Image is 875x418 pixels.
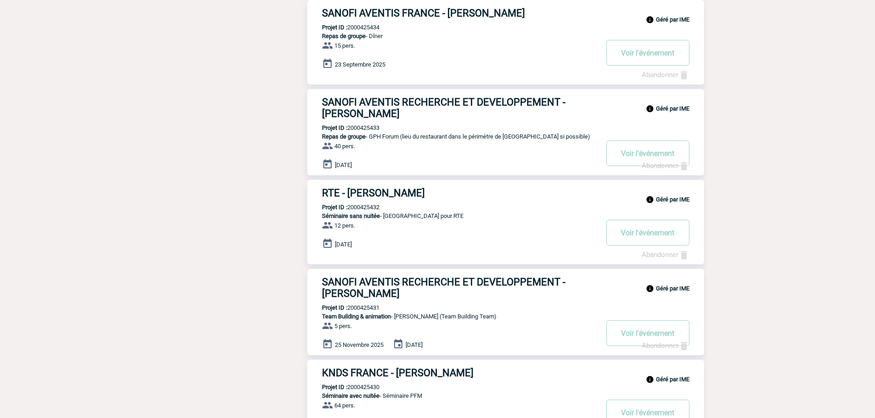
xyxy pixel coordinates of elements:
b: Projet ID : [322,304,347,311]
b: Géré par IME [656,285,689,292]
img: info_black_24dp.svg [646,284,654,293]
a: Abandonner [642,341,689,350]
p: - GPH Forum (lieu du restaurant dans le périmètre de [GEOGRAPHIC_DATA] si possible) [307,133,598,140]
b: Géré par IME [656,16,689,23]
a: Abandonner [642,162,689,170]
span: Repas de groupe [322,133,366,140]
p: - Séminaire PFM [307,392,598,399]
span: 40 pers. [334,143,355,150]
img: info_black_24dp.svg [646,105,654,113]
button: Voir l'événement [606,40,689,66]
span: Repas de groupe [322,33,366,39]
img: info_black_24dp.svg [646,16,654,24]
span: 15 pers. [334,42,355,49]
b: Projet ID : [322,124,347,131]
b: Géré par IME [656,105,689,112]
p: - Dîner [307,33,598,39]
p: 2000425432 [307,204,379,211]
p: 2000425433 [307,124,379,131]
p: 2000425431 [307,304,379,311]
h3: SANOFI AVENTIS RECHERCHE ET DEVELOPPEMENT - [PERSON_NAME] [322,276,598,299]
span: [DATE] [335,241,352,248]
button: Voir l'événement [606,140,689,166]
b: Projet ID : [322,384,347,390]
span: [DATE] [335,162,352,168]
span: 5 pers. [334,323,352,329]
span: 64 pers. [334,402,355,409]
h3: SANOFI AVENTIS FRANCE - [PERSON_NAME] [322,7,598,19]
span: Séminaire sans nuitée [322,212,380,219]
a: Abandonner [642,251,689,259]
a: RTE - [PERSON_NAME] [307,187,704,199]
button: Voir l'événement [606,320,689,346]
b: Projet ID : [322,24,347,31]
span: 25 Novembre 2025 [335,341,384,348]
span: Séminaire avec nuitée [322,392,379,399]
p: 2000425434 [307,24,379,31]
a: SANOFI AVENTIS RECHERCHE ET DEVELOPPEMENT - [PERSON_NAME] [307,96,704,119]
p: 2000425430 [307,384,379,390]
img: info_black_24dp.svg [646,195,654,204]
a: SANOFI AVENTIS RECHERCHE ET DEVELOPPEMENT - [PERSON_NAME] [307,276,704,299]
button: Voir l'événement [606,220,689,245]
p: - [GEOGRAPHIC_DATA] pour RTE [307,212,598,219]
a: SANOFI AVENTIS FRANCE - [PERSON_NAME] [307,7,704,19]
h3: SANOFI AVENTIS RECHERCHE ET DEVELOPPEMENT - [PERSON_NAME] [322,96,598,119]
h3: KNDS FRANCE - [PERSON_NAME] [322,367,598,379]
b: Géré par IME [656,196,689,203]
h3: RTE - [PERSON_NAME] [322,187,598,199]
p: - [PERSON_NAME] (Team Building Team) [307,313,598,320]
img: info_black_24dp.svg [646,375,654,384]
span: Team Building & animation [322,313,391,320]
b: Géré par IME [656,376,689,383]
a: Abandonner [642,71,689,79]
span: 12 pers. [334,222,355,229]
span: [DATE] [406,341,423,348]
b: Projet ID : [322,204,347,211]
span: 23 Septembre 2025 [335,61,385,68]
a: KNDS FRANCE - [PERSON_NAME] [307,367,704,379]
